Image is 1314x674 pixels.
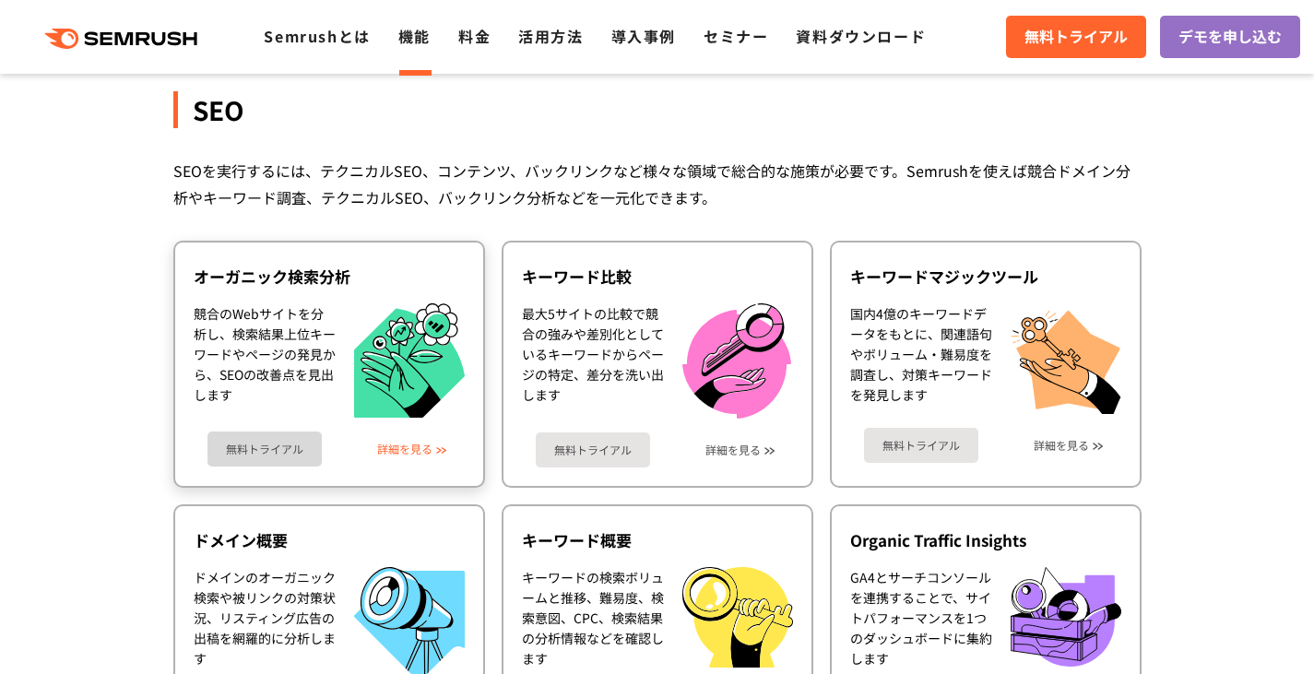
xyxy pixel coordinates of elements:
img: Organic Traffic Insights [1011,567,1121,667]
div: Organic Traffic Insights [850,529,1121,551]
a: 詳細を見る [1034,439,1089,452]
span: デモを申し込む [1178,25,1282,49]
a: 料金 [458,25,491,47]
a: 機能 [398,25,431,47]
div: キーワードの検索ボリュームと推移、難易度、検索意図、CPC、検索結果の分析情報などを確認します [522,567,664,668]
a: 導入事例 [611,25,676,47]
a: 無料トライアル [864,428,978,463]
a: 無料トライアル [1006,16,1146,58]
div: GA4とサーチコンソールを連携することで、サイトパフォーマンスを1つのダッシュボードに集約します [850,567,992,668]
a: Semrushとは [264,25,370,47]
img: キーワード概要 [682,567,793,668]
div: 国内4億のキーワードデータをもとに、関連語句やボリューム・難易度を調査し、対策キーワードを発見します [850,303,992,414]
img: キーワードマジックツール [1011,303,1121,414]
img: キーワード比較 [682,303,791,419]
div: キーワード比較 [522,266,793,288]
a: セミナー [704,25,768,47]
div: キーワードマジックツール [850,266,1121,288]
div: ドメイン概要 [194,529,465,551]
span: 無料トライアル [1024,25,1128,49]
a: 資料ダウンロード [796,25,926,47]
div: 競合のWebサイトを分析し、検索結果上位キーワードやページの発見から、SEOの改善点を見出します [194,303,336,419]
a: デモを申し込む [1160,16,1300,58]
a: 無料トライアル [536,432,650,467]
div: 最大5サイトの比較で競合の強みや差別化としているキーワードからページの特定、差分を洗い出します [522,303,664,419]
div: SEO [173,91,1142,128]
a: 詳細を見る [705,443,761,456]
a: 活用方法 [518,25,583,47]
a: 詳細を見る [377,443,432,455]
div: SEOを実行するには、テクニカルSEO、コンテンツ、バックリンクなど様々な領域で総合的な施策が必要です。Semrushを使えば競合ドメイン分析やキーワード調査、テクニカルSEO、バックリンク分析... [173,158,1142,211]
img: オーガニック検索分析 [354,303,465,419]
div: キーワード概要 [522,529,793,551]
div: オーガニック検索分析 [194,266,465,288]
a: 無料トライアル [207,432,322,467]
